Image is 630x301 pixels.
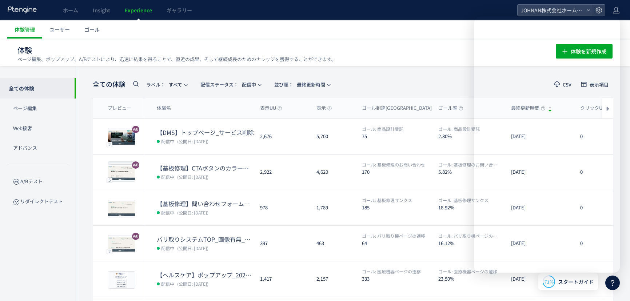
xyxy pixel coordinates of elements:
[254,190,311,225] div: 978
[107,249,112,254] div: 2
[15,26,35,33] span: 体験管理
[167,7,192,14] span: ギャラリー
[362,105,438,112] span: ゴール到達[GEOGRAPHIC_DATA]
[177,174,208,180] span: (公開日: [DATE])
[316,105,332,112] span: 表示
[505,261,574,297] div: [DATE]
[254,119,311,154] div: 2,676
[311,226,356,261] div: 463
[438,275,505,282] dt: 23.50%
[177,245,208,251] span: (公開日: [DATE])
[157,128,254,137] dt: 【DMS】トップページ_サービス削除
[254,261,311,297] div: 1,417
[108,236,135,253] img: 4aba3cfc2e3c716b538b74fe3f71b9021755230075903.jpeg
[108,105,131,112] span: プレビュー
[49,26,70,33] span: ユーザー
[311,190,356,225] div: 1,789
[200,81,238,88] span: 配信ステータス​：
[438,268,497,274] span: 医療機器ページの遷移
[254,226,311,261] div: 397
[200,79,256,91] span: 配信中
[108,129,135,146] img: 7227068a573025f5050e468a93ae25c41756433140968.jpeg
[161,280,174,287] span: 配信中
[438,240,505,246] dt: 16.12%
[362,197,412,203] span: 基板修理サンクス
[17,56,336,63] p: ページ編集、ポップアップ、A/Bテストにより、迅速に結果を得ることで、直近の成果、そして継続成長のためのナレッジを獲得することができます。
[438,233,499,239] span: バリ取り機ページの遷移
[157,200,254,208] dt: 【基板修理】問い合わせフォームのコンテンツ数の最適化
[161,244,174,252] span: 配信中
[108,272,135,288] img: 6b0c8f8d9522d86d5b75adfc928464811749781761124.png
[63,7,78,14] span: ホーム
[125,7,152,14] span: Experience
[177,281,208,287] span: (公開日: [DATE])
[161,173,174,180] span: 配信中
[274,79,325,91] span: 最終更新時間
[438,133,505,140] dt: 2.80%
[157,105,171,112] span: 体験名
[438,161,499,168] span: 基板修理のお問い合わせ
[438,168,505,175] dt: 5.82%
[438,204,505,211] dt: 18.92%
[558,278,594,286] span: スタートガイド
[362,204,432,211] dt: 185
[311,119,356,154] div: 5,700
[362,161,425,168] span: 基板修理のお問い合わせ
[107,142,112,147] div: 2
[438,105,463,112] span: ゴール率
[260,105,282,112] span: 表示UU
[93,7,110,14] span: Insight
[161,137,174,145] span: 配信中
[362,268,421,274] span: 医療機器ページの遷移
[519,5,583,16] span: JOHNAN株式会社ホームページ
[274,81,293,88] span: 並び順：
[362,168,432,175] dt: 170
[17,45,540,56] h1: 体験
[311,154,356,190] div: 4,620
[362,240,432,246] dt: 64
[108,165,135,181] img: abb7aa453868e6e4a92f199642a35ad71753685453979.jpeg
[474,17,620,273] iframe: Intercom live chat
[84,26,100,33] span: ゴール
[93,80,125,89] span: 全ての体験
[254,154,311,190] div: 2,922
[108,200,135,217] img: 3e3b91d204f2b6b0f47f56cf80bcbed61750925434689.jpeg
[362,233,425,239] span: バリ取り機ページの遷移
[146,81,165,88] span: ラベル：
[545,278,554,285] span: 71%
[146,79,182,91] span: すべて
[157,235,254,244] dt: バリ取りシステムTOP_画像有無_表示比較
[438,197,489,203] span: 基板修理サンクス
[311,261,356,297] div: 2,157
[157,164,254,172] dt: 【基板修理】CTAボタンのカラー変更②
[141,79,191,90] button: ラベル：すべて
[362,275,432,282] dt: 333
[177,209,208,216] span: (公開日: [DATE])
[157,271,254,279] dt: 【ヘルスケア】ポップアップ_20250613設定（アドバンス）
[196,79,265,90] button: 配信ステータス​：配信中
[177,138,208,144] span: (公開日: [DATE])
[438,126,480,132] span: 商品設計受託
[362,126,403,132] span: 商品設計受託
[107,177,112,182] div: 5
[270,79,334,90] button: 並び順：最終更新時間
[362,133,432,140] dt: 75
[161,209,174,216] span: 配信中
